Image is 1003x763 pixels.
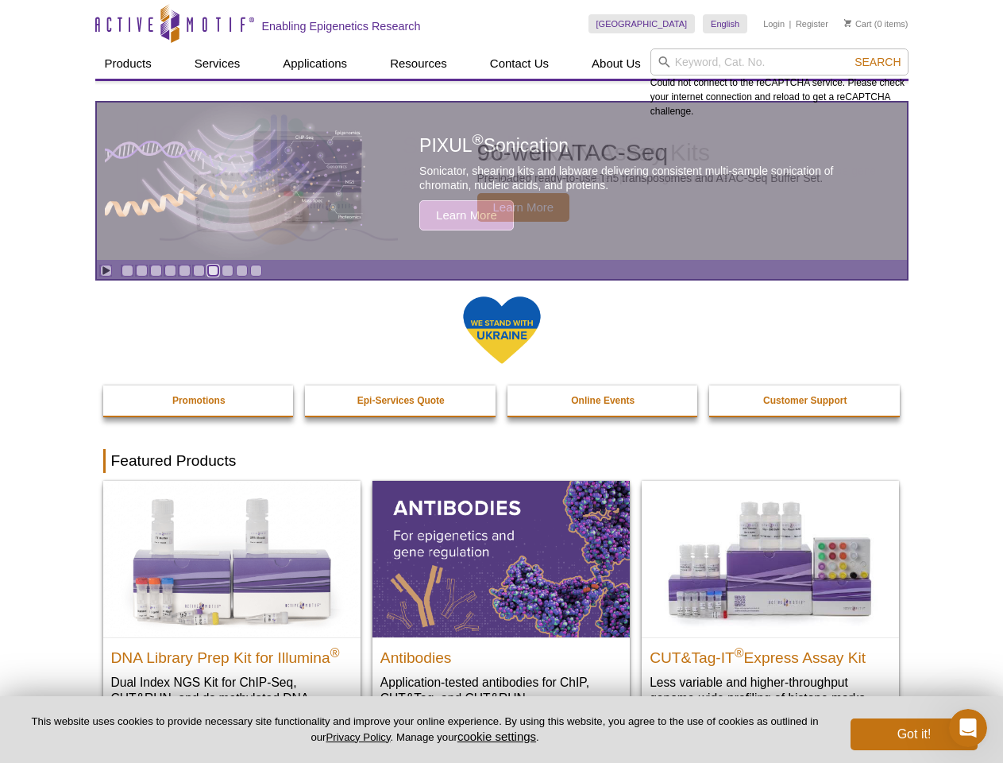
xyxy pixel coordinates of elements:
button: Search [850,55,905,69]
a: Customer Support [709,385,901,416]
a: Go to slide 3 [150,265,162,277]
strong: Promotions [172,395,226,406]
li: | [789,14,792,33]
strong: Online Events [571,395,635,406]
span: Learn More [419,200,514,230]
li: (0 items) [844,14,908,33]
img: DNA Library Prep Kit for Illumina [103,481,361,637]
a: CUT&Tag-IT® Express Assay Kit CUT&Tag-IT®Express Assay Kit Less variable and higher-throughput ge... [642,481,899,722]
a: English [703,14,747,33]
a: Login [763,18,785,29]
a: Go to slide 9 [236,265,248,277]
article: PIXUL Sonication [97,103,907,260]
span: PIXUL Sonication [419,135,569,156]
h2: Featured Products [103,449,901,473]
h2: Enabling Epigenetics Research [262,19,421,33]
p: Sonicator, shearing kits and labware delivering consistent multi-sample sonication of chromatin, ... [419,164,870,192]
a: Promotions [103,385,295,416]
p: Less variable and higher-throughput genome-wide profiling of histone marks​. [650,674,891,707]
img: PIXUL sonication [105,102,367,261]
a: Register [796,18,828,29]
sup: ® [735,645,744,659]
a: Products [95,48,161,79]
img: CUT&Tag-IT® Express Assay Kit [642,481,899,637]
a: About Us [582,48,650,79]
strong: Customer Support [763,395,847,406]
a: Cart [844,18,872,29]
button: cookie settings [457,730,536,743]
a: DNA Library Prep Kit for Illumina DNA Library Prep Kit for Illumina® Dual Index NGS Kit for ChIP-... [103,481,361,738]
img: All Antibodies [372,481,630,637]
p: Dual Index NGS Kit for ChIP-Seq, CUT&RUN, and ds methylated DNA assays. [111,674,353,722]
a: Toggle autoplay [100,265,112,277]
button: Got it! [851,718,978,750]
a: Go to slide 2 [136,265,148,277]
div: Could not connect to the reCAPTCHA service. Please check your internet connection and reload to g... [650,48,908,118]
a: Applications [273,48,357,79]
img: We Stand With Ukraine [462,295,542,366]
h2: CUT&Tag-IT Express Assay Kit [650,642,891,666]
a: Go to slide 4 [164,265,176,277]
a: Go to slide 5 [179,265,191,277]
input: Keyword, Cat. No. [650,48,908,76]
h2: Antibodies [380,642,622,666]
a: Contact Us [480,48,558,79]
p: Application-tested antibodies for ChIP, CUT&Tag, and CUT&RUN. [380,674,622,707]
a: Go to slide 1 [122,265,133,277]
img: Your Cart [844,19,851,27]
span: Search [854,56,901,68]
iframe: Intercom live chat [949,709,987,747]
a: Go to slide 6 [193,265,205,277]
a: Go to slide 10 [250,265,262,277]
a: All Antibodies Antibodies Application-tested antibodies for ChIP, CUT&Tag, and CUT&RUN. [372,481,630,722]
h2: DNA Library Prep Kit for Illumina [111,642,353,666]
a: Epi-Services Quote [305,385,497,416]
sup: ® [330,645,340,659]
a: Go to slide 7 [207,265,219,277]
a: Services [185,48,250,79]
strong: Epi-Services Quote [357,395,445,406]
a: PIXUL sonication PIXUL®Sonication Sonicator, shearing kits and labware delivering consistent mult... [97,103,907,260]
a: Privacy Policy [326,731,390,743]
a: Go to slide 8 [222,265,233,277]
a: Online Events [507,385,700,416]
p: This website uses cookies to provide necessary site functionality and improve your online experie... [25,715,824,745]
a: [GEOGRAPHIC_DATA] [588,14,696,33]
sup: ® [473,132,484,149]
a: Resources [380,48,457,79]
